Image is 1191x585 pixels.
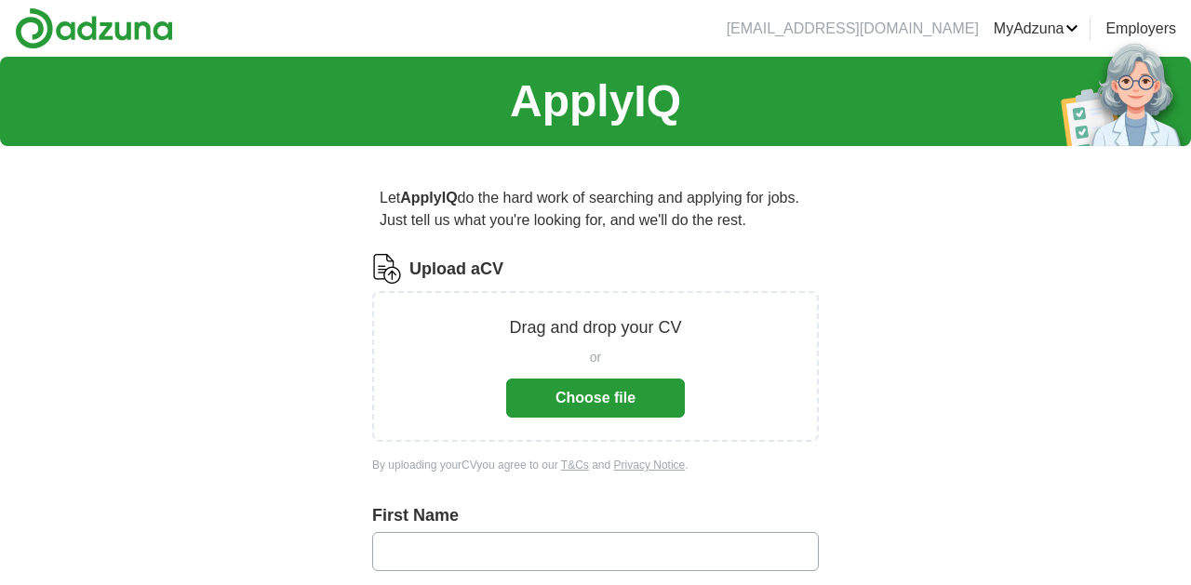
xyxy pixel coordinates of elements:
[1105,18,1176,40] a: Employers
[15,7,173,49] img: Adzuna logo
[509,315,681,340] p: Drag and drop your CV
[372,457,819,473] div: By uploading your CV you agree to our and .
[590,348,601,367] span: or
[614,459,686,472] a: Privacy Notice
[510,68,681,135] h1: ApplyIQ
[372,179,819,239] p: Let do the hard work of searching and applying for jobs. Just tell us what you're looking for, an...
[561,459,589,472] a: T&Cs
[409,257,503,282] label: Upload a CV
[400,190,457,206] strong: ApplyIQ
[506,379,685,418] button: Choose file
[372,254,402,284] img: CV Icon
[994,18,1079,40] a: MyAdzuna
[727,18,979,40] li: [EMAIL_ADDRESS][DOMAIN_NAME]
[372,503,819,528] label: First Name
